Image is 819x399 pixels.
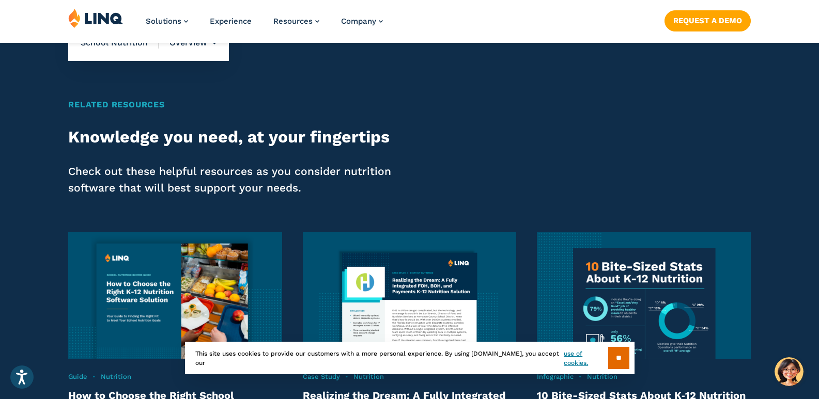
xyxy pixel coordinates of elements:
[146,17,188,26] a: Solutions
[537,232,751,359] img: 10 Bite Sized Stats about k-12 Nutrition
[146,8,383,42] nav: Primary Navigation
[68,163,399,196] p: Check out these helpful resources as you consider nutrition software that will best support your ...
[564,349,608,368] a: use of cookies.
[341,17,383,26] a: Company
[665,8,751,31] nav: Button Navigation
[159,25,217,61] li: Overview
[775,357,803,386] button: Hello, have a question? Let’s chat.
[303,232,517,359] img: Hernando County Case Study
[68,8,123,28] img: LINQ | K‑12 Software
[185,342,635,374] div: This site uses cookies to provide our customers with a more personal experience. By using [DOMAIN...
[210,17,252,26] a: Experience
[68,99,751,111] h2: Related Resources
[81,37,159,49] span: School Nutrition
[68,125,399,149] h2: Knowledge you need, at your fingertips
[146,17,181,26] span: Solutions
[665,10,751,31] a: Request a Demo
[68,232,282,359] img: Nutrition Buyers Guide Thumbnail
[273,17,313,26] span: Resources
[273,17,319,26] a: Resources
[341,17,376,26] span: Company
